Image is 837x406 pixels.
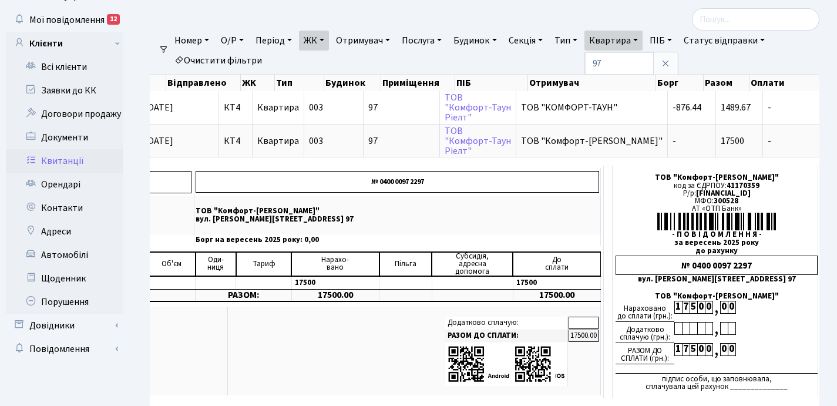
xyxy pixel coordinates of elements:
[727,180,759,191] span: 41170359
[6,173,123,196] a: Орендарі
[6,32,123,55] a: Клієнти
[696,188,751,199] span: [FINANCIAL_ID]
[455,75,528,91] th: ПІБ
[29,14,105,26] span: Мої повідомлення
[6,126,123,149] a: Документи
[6,8,123,32] a: Мої повідомлення12
[6,337,123,361] a: Повідомлення
[616,293,818,300] div: ТОВ "Комфорт-[PERSON_NAME]"
[448,345,565,383] img: apps-qrcodes.png
[449,31,501,51] a: Будинок
[616,322,674,343] div: Додатково сплачую (грн.):
[697,343,705,356] div: 0
[616,256,818,275] div: № 0400 0097 2297
[445,91,511,124] a: ТОВ"Комфорт-ТаунРіелт"
[616,343,674,364] div: РАЗОМ ДО СПЛАТИ (грн.):
[616,205,818,213] div: АТ «ОТП Банк»
[673,101,701,114] span: -876.44
[705,301,712,314] div: 0
[728,301,735,314] div: 0
[768,136,822,146] span: -
[368,136,435,146] span: 97
[6,149,123,173] a: Квитанції
[324,75,381,91] th: Будинок
[679,31,769,51] a: Статус відправки
[616,190,818,197] div: Р/р:
[690,343,697,356] div: 5
[674,343,682,356] div: 1
[275,75,324,91] th: Тип
[379,252,432,276] td: Пільга
[513,276,601,290] td: 17500
[528,75,656,91] th: Отримувач
[6,314,123,337] a: Довідники
[682,301,690,314] div: 7
[147,252,196,276] td: Об'єм
[6,102,123,126] a: Договори продажу
[513,289,601,301] td: 17500.00
[445,125,511,157] a: ТОВ"Комфорт-ТаунРіелт"
[768,103,822,112] span: -
[714,196,738,206] span: 300528
[513,252,601,276] td: До cплати
[196,216,599,223] p: вул. [PERSON_NAME][STREET_ADDRESS] 97
[397,31,446,51] a: Послуга
[682,343,690,356] div: 7
[6,55,123,79] a: Всі клієнти
[616,174,818,182] div: ТОВ "Комфорт-[PERSON_NAME]"
[616,247,818,255] div: до рахунку
[616,182,818,190] div: код за ЄДРПОУ:
[616,239,818,247] div: за вересень 2025 року
[697,301,705,314] div: 0
[216,31,248,51] a: О/Р
[721,101,751,114] span: 1489.67
[107,14,120,25] div: 12
[550,31,582,51] a: Тип
[432,252,513,276] td: Субсидія, адресна допомога
[445,330,568,342] td: РАЗОМ ДО СПЛАТИ:
[616,276,818,283] div: вул. [PERSON_NAME][STREET_ADDRESS] 97
[196,236,599,244] p: Борг на вересень 2025 року: 0,00
[690,301,697,314] div: 5
[236,252,291,276] td: Тариф
[728,343,735,356] div: 0
[166,75,241,91] th: Відправлено
[291,289,379,301] td: 17500.00
[674,301,682,314] div: 1
[6,220,123,243] a: Адреси
[381,75,456,91] th: Приміщення
[656,75,704,91] th: Борг
[645,31,677,51] a: ПІБ
[712,343,720,357] div: ,
[720,301,728,314] div: 0
[224,103,247,112] span: КТ4
[584,31,643,51] a: Квартира
[170,51,267,71] a: Очистити фільтри
[145,103,214,112] span: [DATE]
[6,290,123,314] a: Порушення
[241,75,275,91] th: ЖК
[368,103,435,112] span: 97
[291,252,379,276] td: Нарахо- вано
[616,373,818,391] div: підпис особи, що заповнювала, сплачувала цей рахунок ______________
[196,207,599,215] p: ТОВ "Комфорт-[PERSON_NAME]"
[299,31,329,51] a: ЖК
[749,75,828,91] th: Оплати
[257,135,299,147] span: Квартира
[712,301,720,314] div: ,
[251,31,297,51] a: Період
[257,101,299,114] span: Квартира
[6,79,123,102] a: Заявки до КК
[196,171,599,193] p: № 0400 0097 2297
[616,301,674,322] div: Нараховано до сплати (грн.):
[673,135,676,147] span: -
[616,231,818,239] div: - П О В І Д О М Л Е Н Н Я -
[521,136,663,146] span: ТОВ "Комфорт-[PERSON_NAME]"
[6,267,123,290] a: Щоденник
[704,75,749,91] th: Разом
[331,31,395,51] a: Отримувач
[6,243,123,267] a: Автомобілі
[720,343,728,356] div: 0
[309,135,323,147] span: 003
[521,103,663,112] span: ТОВ "КОМФОРТ-ТАУН"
